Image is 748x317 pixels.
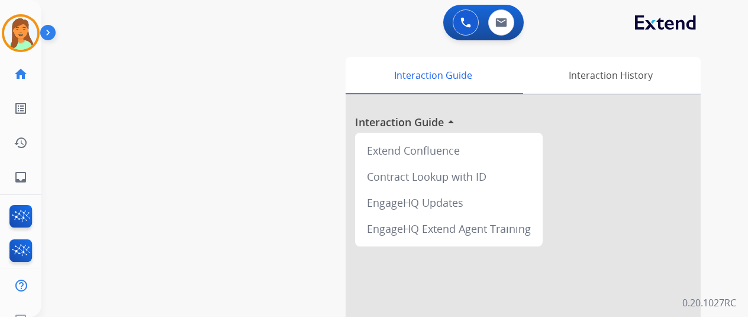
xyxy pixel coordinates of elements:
mat-icon: home [14,67,28,81]
div: Contract Lookup with ID [360,164,538,190]
div: EngageHQ Updates [360,190,538,216]
div: EngageHQ Extend Agent Training [360,216,538,242]
div: Interaction History [520,57,701,94]
p: 0.20.1027RC [682,296,736,310]
div: Interaction Guide [346,57,520,94]
mat-icon: history [14,136,28,150]
mat-icon: list_alt [14,101,28,116]
mat-icon: inbox [14,170,28,184]
div: Extend Confluence [360,137,538,164]
img: avatar [4,17,37,50]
